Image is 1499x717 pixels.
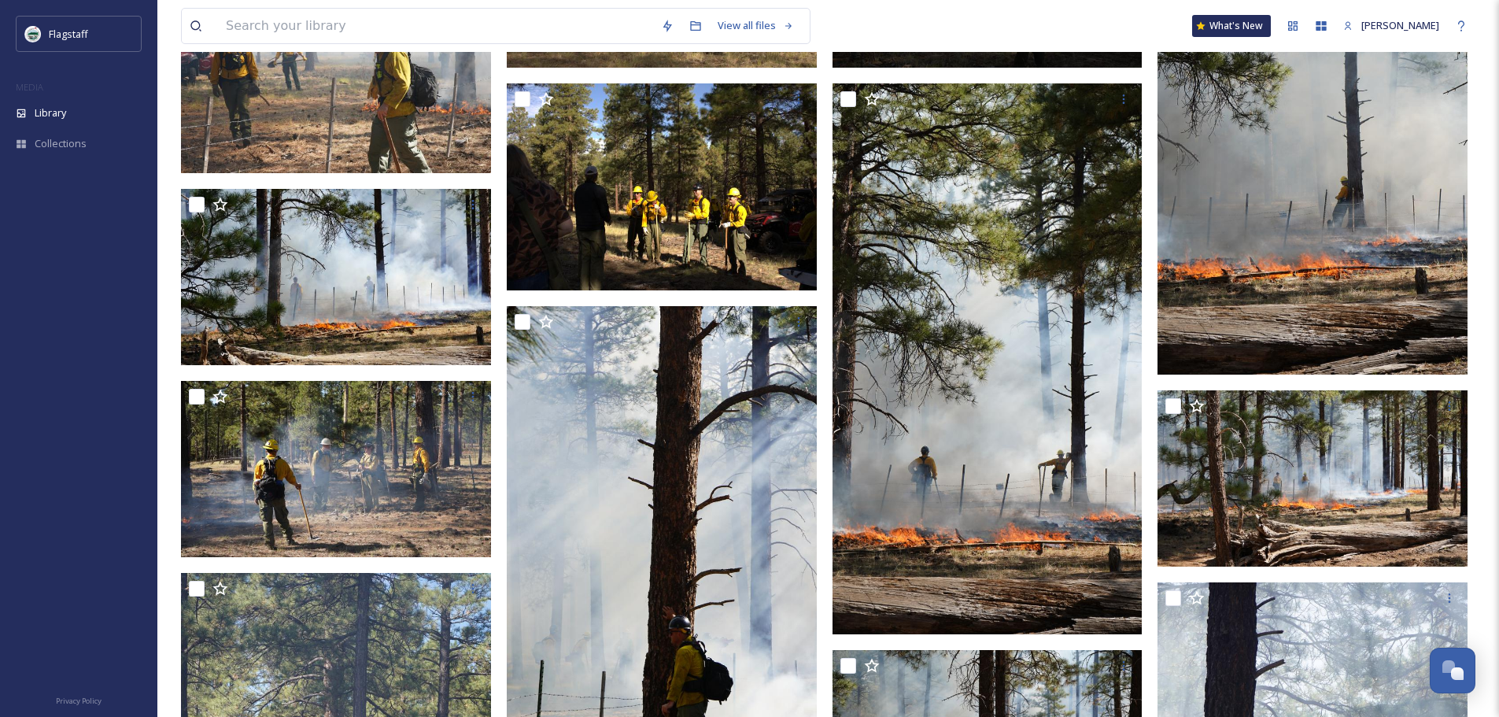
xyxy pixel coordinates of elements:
[16,81,43,93] span: MEDIA
[1335,10,1447,41] a: [PERSON_NAME]
[710,10,802,41] a: View all files
[25,26,41,42] img: images%20%282%29.jpeg
[35,136,87,151] span: Collections
[181,189,494,365] img: DSC06648.JPG
[1192,15,1271,37] a: What's New
[507,83,817,290] img: DSC02883 2.ARW
[1430,648,1475,693] button: Open Chat
[56,696,102,706] span: Privacy Policy
[1157,390,1471,567] img: DSC06643.JPG
[49,27,88,41] span: Flagstaff
[56,690,102,709] a: Privacy Policy
[218,9,653,43] input: Search your library
[181,381,494,557] img: DSC06627.JPG
[1361,18,1439,32] span: [PERSON_NAME]
[35,105,66,120] span: Library
[833,83,1143,634] img: DSC06651.JPG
